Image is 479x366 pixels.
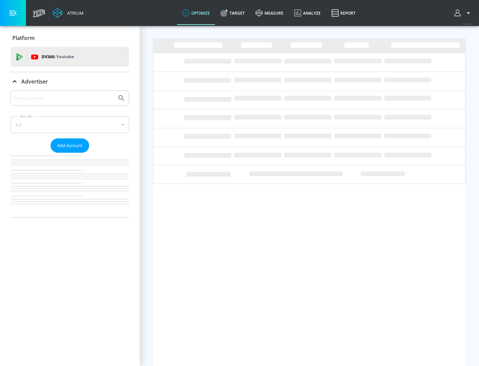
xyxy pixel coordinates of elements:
p: DV360: [42,53,74,61]
input: Search by name [13,94,114,102]
p: Platform [12,34,35,42]
div: Advertiser [11,72,129,91]
span: Add Account [57,142,82,149]
nav: list of Advertiser [11,153,129,217]
a: optimize [177,1,215,25]
label: Sort By [19,114,33,118]
a: Report [326,1,361,25]
span: v 4.32.0 [463,22,472,26]
div: Platform [11,29,129,47]
a: Atrium [53,8,83,18]
a: Target [215,1,250,25]
p: Youtube [56,53,74,60]
a: measure [250,1,289,25]
div: DV360: Youtube [11,47,129,67]
div: A-Z [11,116,129,133]
div: Advertiser [11,91,129,217]
p: Advertiser [21,78,48,85]
button: Add Account [51,138,89,153]
div: Atrium [65,10,83,16]
a: Analyze [289,1,326,25]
